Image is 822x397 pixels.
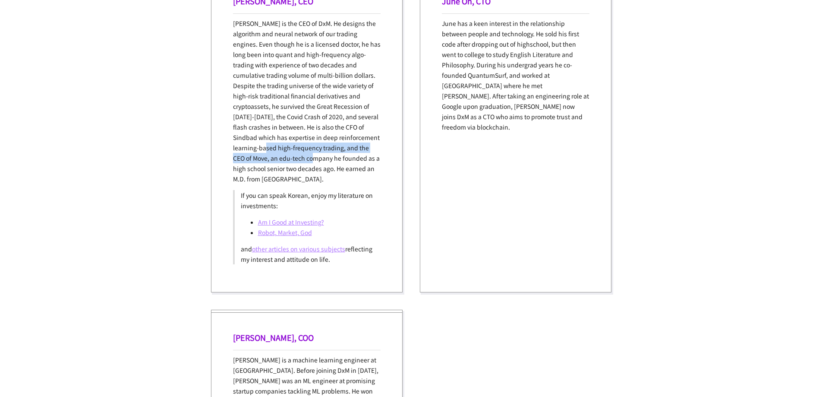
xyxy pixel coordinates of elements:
[442,18,589,132] p: June has a keen interest in the relationship between people and technology. He sold his first cod...
[258,228,312,237] a: Robot, Market, God
[258,218,324,226] a: Am I Good at Investing?
[252,245,345,253] a: other articles on various subjects
[241,244,375,264] p: and reflecting my interest and attitude on life.
[233,18,381,184] p: [PERSON_NAME] is the CEO of DxM. He designs the algorithm and neural network of our trading engin...
[233,332,381,343] h1: [PERSON_NAME], COO
[241,190,375,211] p: If you can speak Korean, enjoy my literature on investments:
